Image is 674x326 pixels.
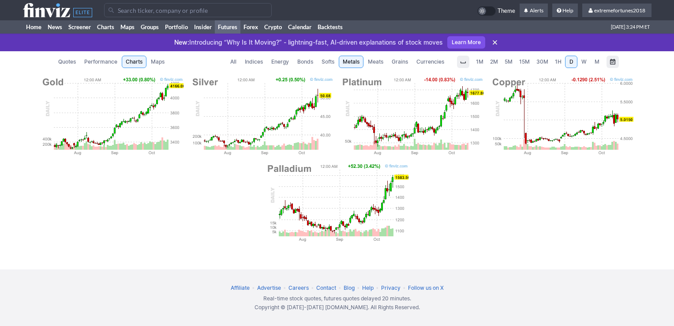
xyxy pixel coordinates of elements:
span: 1M [476,58,483,65]
a: Affiliate [231,284,250,291]
span: • [282,284,287,291]
button: Interval [457,56,469,68]
a: W [578,56,590,68]
span: Currencies [416,57,444,66]
a: Metals [339,56,363,68]
a: Performance [80,56,121,68]
a: Charts [122,56,146,68]
a: Softs [318,56,338,68]
span: W [581,58,587,65]
span: • [251,284,256,291]
span: • [356,284,361,291]
span: New: [174,38,189,46]
img: Silver Chart Daily [191,76,333,156]
a: Maps [117,20,138,34]
a: D [565,56,577,68]
p: Introducing “Why Is It Moving?” - lightning-fast, AI-driven explanations of stock moves [174,38,443,47]
a: Follow us on X [408,284,444,291]
a: 1H [552,56,565,68]
img: Gold Chart Daily [41,76,183,156]
a: Advertise [257,284,281,291]
a: Energy [267,56,293,68]
span: • [337,284,342,291]
span: Bonds [297,57,313,66]
a: Maps [147,56,168,68]
span: Theme [498,6,515,16]
img: Palladium Chart Daily [266,163,408,243]
span: 30M [536,58,548,65]
a: Backtests [315,20,346,34]
span: Softs [322,57,334,66]
a: Bonds [293,56,317,68]
a: Help [362,284,374,291]
span: Quotes [58,57,76,66]
a: Meats [364,56,387,68]
a: Indices [241,56,267,68]
a: Currencies [412,56,448,68]
span: All [230,57,236,66]
a: Calendar [285,20,315,34]
a: 5M [502,56,516,68]
span: D [569,58,573,65]
span: Performance [84,57,117,66]
a: All [226,56,240,68]
span: [DATE] 3:24 PM ET [611,20,650,34]
a: Crypto [261,20,285,34]
span: Charts [126,57,142,66]
span: Energy [271,57,289,66]
span: 2M [490,58,498,65]
a: Screener [65,20,94,34]
a: Learn More [447,36,485,49]
a: Portfolio [162,20,191,34]
a: Insider [191,20,215,34]
span: Maps [151,57,165,66]
span: • [402,284,407,291]
a: extremefortunes2018 [582,4,652,18]
a: Blog [344,284,355,291]
a: Forex [240,20,261,34]
span: Indices [245,57,263,66]
a: 2M [487,56,501,68]
a: 30M [533,56,551,68]
a: Help [552,4,578,18]
a: Contact [316,284,336,291]
span: 5M [505,58,513,65]
a: 1M [473,56,487,68]
span: 15M [519,58,530,65]
img: Copper Chart Daily [491,76,633,156]
a: Privacy [381,284,401,291]
span: 1H [555,58,562,65]
a: Home [23,20,45,34]
a: News [45,20,65,34]
span: • [375,284,380,291]
a: M [591,56,603,68]
span: Meats [368,57,383,66]
a: Charts [94,20,117,34]
input: Search [104,3,272,17]
a: Alerts [520,4,548,18]
img: Platinum Chart Daily [341,76,483,156]
span: M [595,58,599,65]
a: 15M [516,56,533,68]
span: extremefortunes2018 [594,7,645,14]
span: • [310,284,315,291]
a: Theme [477,6,515,16]
a: Quotes [54,56,80,68]
a: Careers [288,284,309,291]
span: Grains [392,57,408,66]
a: Futures [215,20,240,34]
span: Metals [343,57,359,66]
button: Range [607,56,619,68]
a: Groups [138,20,162,34]
a: Grains [388,56,412,68]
